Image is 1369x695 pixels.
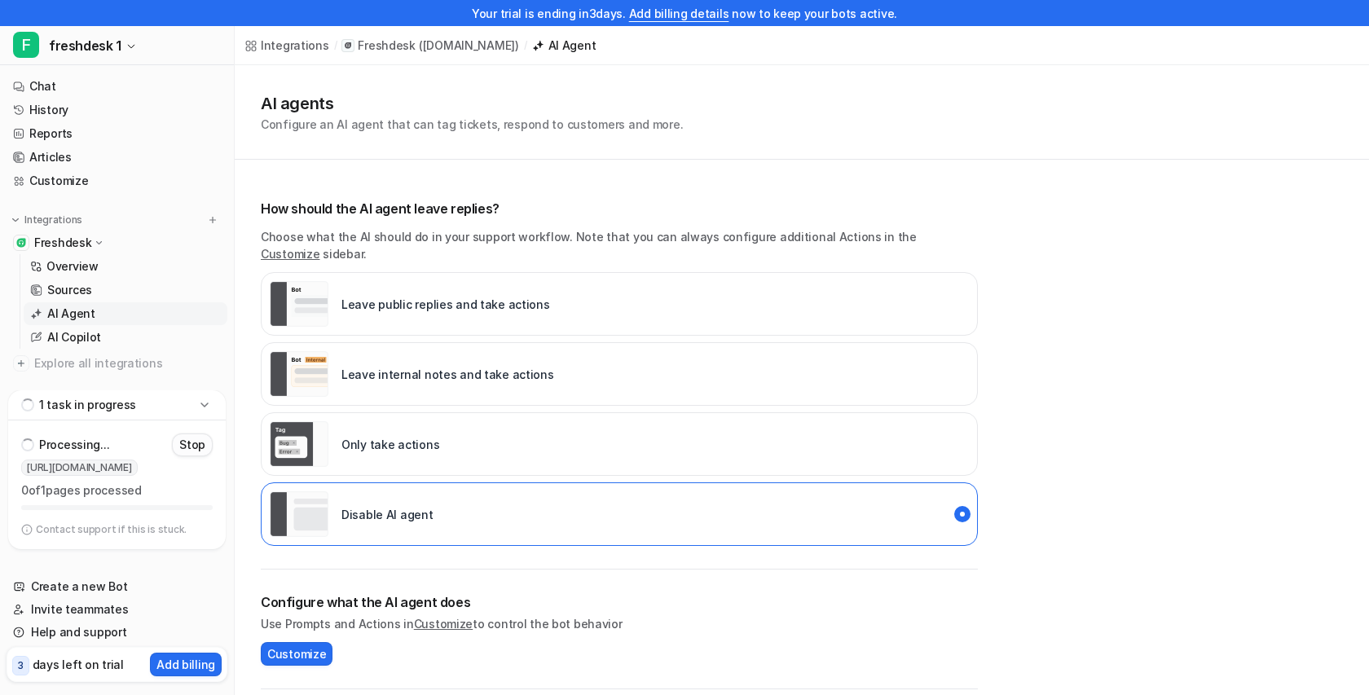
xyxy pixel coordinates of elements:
img: Leave public replies and take actions [270,281,328,327]
a: Articles [7,146,227,169]
p: Freshdesk [358,37,415,54]
p: Processing... [39,437,109,453]
p: Sources [47,282,92,298]
a: Freshdesk([DOMAIN_NAME]) [341,37,518,54]
img: expand menu [10,214,21,226]
p: AI Copilot [47,329,101,345]
div: AI Agent [548,37,596,54]
a: History [7,99,227,121]
p: ( [DOMAIN_NAME] ) [419,37,519,54]
a: AI Agent [24,302,227,325]
p: 1 task in progress [39,397,136,413]
span: / [524,38,527,53]
a: Chat [7,75,227,98]
span: / [334,38,337,53]
img: Only take actions [270,421,328,467]
img: Freshdesk [16,238,26,248]
img: menu_add.svg [207,214,218,226]
p: 0 of 1 pages processed [21,482,213,499]
a: Help and support [7,621,227,644]
span: freshdesk 1 [49,34,121,57]
p: 3 [18,658,24,673]
div: live::internal_reply [261,342,978,406]
a: Customize [7,169,227,192]
a: Invite teammates [7,598,227,621]
p: Add billing [156,656,215,673]
div: live::disabled [261,412,978,476]
button: Add billing [150,653,222,676]
div: live::external_reply [261,272,978,336]
p: Leave internal notes and take actions [341,366,554,383]
p: Choose what the AI should do in your support workflow. Note that you can always configure additio... [261,228,978,262]
span: [URL][DOMAIN_NAME] [21,460,138,476]
a: Overview [24,255,227,278]
img: Leave internal notes and take actions [270,351,328,397]
a: Customize [414,617,473,631]
p: Overview [46,258,99,275]
span: Explore all integrations [34,350,221,376]
a: Customize [261,247,319,261]
p: Configure an AI agent that can tag tickets, respond to customers and more. [261,116,683,133]
a: Reports [7,122,227,145]
img: explore all integrations [13,355,29,372]
h2: Configure what the AI agent does [261,592,978,612]
p: Leave public replies and take actions [341,296,550,313]
a: Explore all integrations [7,352,227,375]
p: Use Prompts and Actions in to control the bot behavior [261,615,978,632]
p: AI Agent [47,306,95,322]
div: paused::disabled [261,482,978,546]
button: Customize [261,642,332,666]
button: Stop [172,433,213,456]
p: Only take actions [341,436,439,453]
a: AI Agent [532,37,596,54]
a: Integrations [244,37,329,54]
div: Integrations [261,37,329,54]
p: Disable AI agent [341,506,434,523]
p: Contact support if this is stuck. [36,523,187,536]
span: Customize [267,645,326,662]
h1: AI agents [261,91,683,116]
img: Disable AI agent [270,491,328,537]
p: Freshdesk [34,235,91,251]
p: How should the AI agent leave replies? [261,199,978,218]
a: Sources [24,279,227,301]
a: AI Copilot [24,326,227,349]
span: F [13,32,39,58]
button: Integrations [7,212,87,228]
p: Stop [179,437,205,453]
p: days left on trial [33,656,124,673]
a: Create a new Bot [7,575,227,598]
p: Integrations [24,213,82,227]
a: Add billing details [629,7,729,20]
